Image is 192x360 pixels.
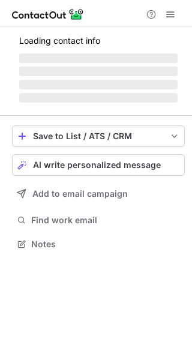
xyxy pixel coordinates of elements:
p: Loading contact info [19,36,178,46]
div: Save to List / ATS / CRM [33,131,164,141]
button: save-profile-one-click [12,125,185,147]
button: AI write personalized message [12,154,185,176]
button: Find work email [12,212,185,229]
span: Add to email campaign [32,189,128,199]
span: ‌ [19,80,178,89]
span: AI write personalized message [33,160,161,170]
span: Find work email [31,215,180,226]
button: Add to email campaign [12,183,185,205]
span: ‌ [19,67,178,76]
span: ‌ [19,93,178,103]
button: Notes [12,236,185,253]
span: Notes [31,239,180,250]
span: ‌ [19,53,178,63]
img: ContactOut v5.3.10 [12,7,84,22]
